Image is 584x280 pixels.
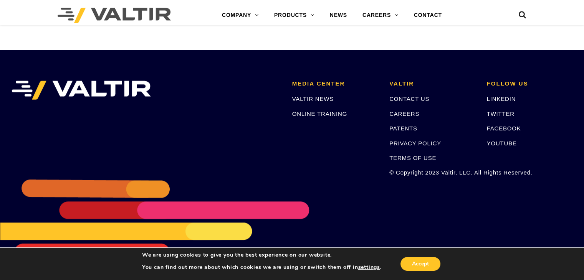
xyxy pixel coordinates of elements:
h2: VALTIR [389,81,475,87]
a: FACEBOOK [487,125,521,132]
a: LINKEDIN [487,96,516,102]
img: VALTIR [12,81,151,100]
a: TWITTER [487,110,515,117]
a: PATENTS [389,125,417,132]
h2: MEDIA CENTER [292,81,378,87]
button: settings [358,264,380,271]
p: You can find out more about which cookies we are using or switch them off in . [142,264,382,271]
a: CONTACT [406,8,450,23]
a: PRODUCTS [266,8,322,23]
a: VALTIR NEWS [292,96,334,102]
a: CONTACT US [389,96,429,102]
a: ONLINE TRAINING [292,110,347,117]
a: NEWS [322,8,355,23]
img: Valtir [58,8,171,23]
a: CAREERS [389,110,419,117]
a: YOUTUBE [487,140,517,147]
a: PRIVACY POLICY [389,140,441,147]
p: © Copyright 2023 Valtir, LLC. All Rights Reserved. [389,168,475,177]
button: Accept [400,257,440,271]
h2: FOLLOW US [487,81,572,87]
a: COMPANY [214,8,266,23]
p: We are using cookies to give you the best experience on our website. [142,252,382,259]
a: CAREERS [355,8,406,23]
a: TERMS OF USE [389,155,436,161]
